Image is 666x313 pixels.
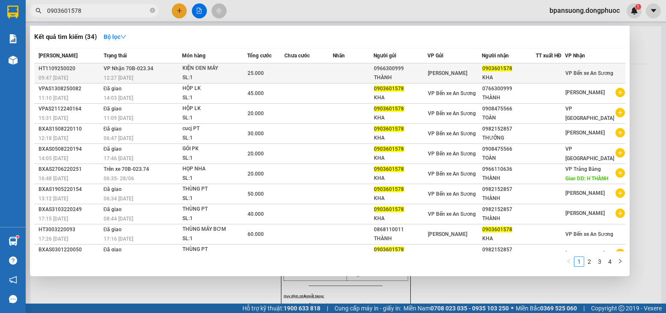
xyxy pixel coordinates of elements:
[374,174,427,183] div: KHA
[9,237,18,246] img: warehouse-icon
[615,148,625,158] span: plus-circle
[564,256,574,267] button: left
[482,134,535,143] div: THƯỞNG
[374,154,427,163] div: KHA
[120,34,126,40] span: down
[16,235,19,238] sup: 1
[574,256,584,267] li: 1
[615,209,625,218] span: plus-circle
[374,146,404,152] span: 0903601578
[374,234,427,243] div: THÀNH
[565,166,601,172] span: VP Trảng Bàng
[566,259,571,264] span: left
[248,151,264,157] span: 20.000
[374,206,404,212] span: 0903601578
[182,64,247,73] div: KIỆN ĐEN MÁY
[536,53,561,59] span: TT xuất HĐ
[615,128,625,137] span: plus-circle
[36,8,42,14] span: search
[182,174,247,183] div: SL: 1
[97,30,133,44] button: Bộ lọcdown
[482,145,535,154] div: 0908475566
[615,108,625,117] span: plus-circle
[374,73,427,82] div: THÀNH
[428,90,476,96] span: VP Bến xe An Sương
[39,185,101,194] div: BXAS1905220154
[182,205,247,214] div: THÙNG PT
[482,84,535,93] div: 0766300999
[482,205,535,214] div: 0982152857
[374,106,404,112] span: 0903601578
[104,75,133,81] span: 12:27 [DATE]
[182,113,247,123] div: SL: 1
[428,151,476,157] span: VP Bến xe An Sương
[39,135,68,141] span: 12:18 [DATE]
[565,231,613,237] span: VP Bến xe An Sương
[104,236,133,242] span: 17:16 [DATE]
[248,231,264,237] span: 60.000
[182,53,206,59] span: Món hàng
[482,194,535,203] div: THÀNH
[104,53,127,59] span: Trạng thái
[39,196,68,202] span: 13:12 [DATE]
[182,154,247,163] div: SL: 1
[615,249,625,258] span: plus-circle
[9,34,18,43] img: solution-icon
[104,135,133,141] span: 06:47 [DATE]
[39,155,68,161] span: 14:05 [DATE]
[9,295,17,303] span: message
[39,53,78,59] span: [PERSON_NAME]
[565,53,585,59] span: VP Nhận
[615,256,625,267] button: right
[104,206,122,212] span: Đã giao
[284,53,310,59] span: Chưa cước
[39,104,101,113] div: VPAS2112240164
[564,256,574,267] li: Previous Page
[428,110,476,116] span: VP Bến xe An Sương
[374,134,427,143] div: KHA
[605,257,615,266] a: 4
[482,245,535,254] div: 0982152857
[248,110,264,116] span: 20.000
[248,251,264,257] span: 50.000
[374,186,404,192] span: 0903601578
[150,8,155,13] span: close-circle
[182,164,247,174] div: HỌP NHA
[182,144,247,154] div: GÓI PK
[374,247,404,253] span: 0903601578
[565,210,605,216] span: [PERSON_NAME]
[182,93,247,103] div: SL: 1
[574,257,584,266] a: 1
[482,234,535,243] div: KHA
[374,126,404,132] span: 0903601578
[104,106,122,112] span: Đã giao
[7,6,18,18] img: logo-vxr
[104,155,133,161] span: 17:46 [DATE]
[482,93,535,102] div: THÀNH
[482,66,512,72] span: 0903601578
[248,131,264,137] span: 30.000
[182,234,247,244] div: SL: 1
[428,211,476,217] span: VP Bến xe An Sương
[39,145,101,154] div: BXAS0508220194
[565,146,614,161] span: VP [GEOGRAPHIC_DATA]
[482,53,509,59] span: Người nhận
[39,125,101,134] div: BXAS1508220110
[374,194,427,203] div: KHA
[182,124,247,134] div: cucj PT
[615,88,625,97] span: plus-circle
[39,225,101,234] div: HT3003220093
[482,125,535,134] div: 0982152857
[565,70,613,76] span: VP Bến xe An Sương
[565,106,614,121] span: VP [GEOGRAPHIC_DATA]
[615,256,625,267] li: Next Page
[482,104,535,113] div: 0908475566
[373,53,396,59] span: Người gửi
[427,53,443,59] span: VP Gửi
[104,33,126,40] strong: Bộ lọc
[248,211,264,217] span: 40.000
[39,236,68,242] span: 17:26 [DATE]
[9,56,18,65] img: warehouse-icon
[182,73,247,83] div: SL: 1
[248,90,264,96] span: 45.000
